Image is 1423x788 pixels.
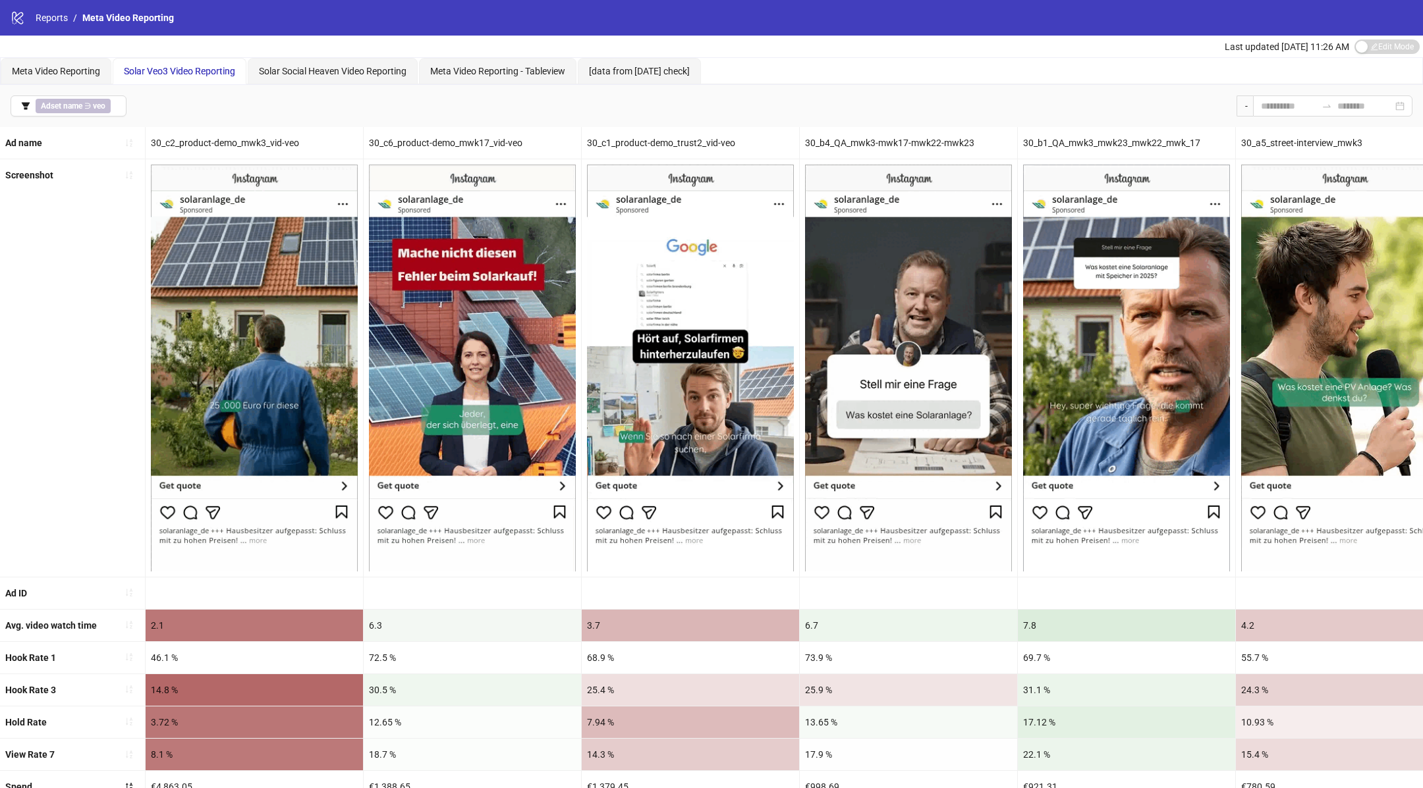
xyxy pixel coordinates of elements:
[1018,127,1235,159] div: 30_b1_QA_mwk3_mwk23_mwk22_mwk_17
[12,66,100,76] span: Meta Video Reporting
[5,717,47,727] b: Hold Rate
[146,674,363,706] div: 14.8 %
[124,66,235,76] span: Solar Veo3 Video Reporting
[125,685,134,694] span: sort-ascending
[21,101,30,111] span: filter
[582,642,799,673] div: 68.9 %
[5,138,42,148] b: Ad name
[125,138,134,147] span: sort-ascending
[36,99,111,113] span: ∋
[125,717,134,726] span: sort-ascending
[800,706,1017,738] div: 13.65 %
[1023,165,1230,571] img: Screenshot 120233652781330649
[364,706,581,738] div: 12.65 %
[582,674,799,706] div: 25.4 %
[41,101,82,111] b: Adset name
[1225,41,1349,52] span: Last updated [DATE] 11:26 AM
[125,652,134,662] span: sort-ascending
[5,685,56,695] b: Hook Rate 3
[259,66,406,76] span: Solar Social Heaven Video Reporting
[1018,642,1235,673] div: 69.7 %
[1018,610,1235,641] div: 7.8
[1018,706,1235,738] div: 17.12 %
[146,706,363,738] div: 3.72 %
[33,11,70,25] a: Reports
[146,739,363,770] div: 8.1 %
[1237,95,1253,117] div: -
[125,588,134,597] span: sort-ascending
[364,610,581,641] div: 6.3
[5,170,53,180] b: Screenshot
[800,610,1017,641] div: 6.7
[369,165,576,571] img: Screenshot 120233992634460649
[364,642,581,673] div: 72.5 %
[5,749,55,760] b: View Rate 7
[364,674,581,706] div: 30.5 %
[11,95,126,117] button: Adset name ∋ veo
[5,588,27,598] b: Ad ID
[146,642,363,673] div: 46.1 %
[364,739,581,770] div: 18.7 %
[589,66,690,76] span: [data from [DATE] check]
[146,127,363,159] div: 30_c2_product-demo_mwk3_vid-veo
[800,739,1017,770] div: 17.9 %
[587,165,794,571] img: Screenshot 120233992630120649
[125,750,134,759] span: sort-ascending
[1018,739,1235,770] div: 22.1 %
[1322,101,1332,111] span: to
[151,165,358,571] img: Screenshot 120233992632940649
[93,101,105,111] b: veo
[1322,101,1332,111] span: swap-right
[582,739,799,770] div: 14.3 %
[805,165,1012,571] img: Screenshot 120233652792000649
[430,66,565,76] span: Meta Video Reporting - Tableview
[582,127,799,159] div: 30_c1_product-demo_trust2_vid-veo
[125,171,134,180] span: sort-ascending
[5,620,97,631] b: Avg. video watch time
[800,674,1017,706] div: 25.9 %
[800,642,1017,673] div: 73.9 %
[82,13,174,23] span: Meta Video Reporting
[1018,674,1235,706] div: 31.1 %
[125,620,134,629] span: sort-ascending
[582,706,799,738] div: 7.94 %
[582,610,799,641] div: 3.7
[800,127,1017,159] div: 30_b4_QA_mwk3-mwk17-mwk22-mwk23
[146,610,363,641] div: 2.1
[73,11,77,25] li: /
[364,127,581,159] div: 30_c6_product-demo_mwk17_vid-veo
[5,652,56,663] b: Hook Rate 1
